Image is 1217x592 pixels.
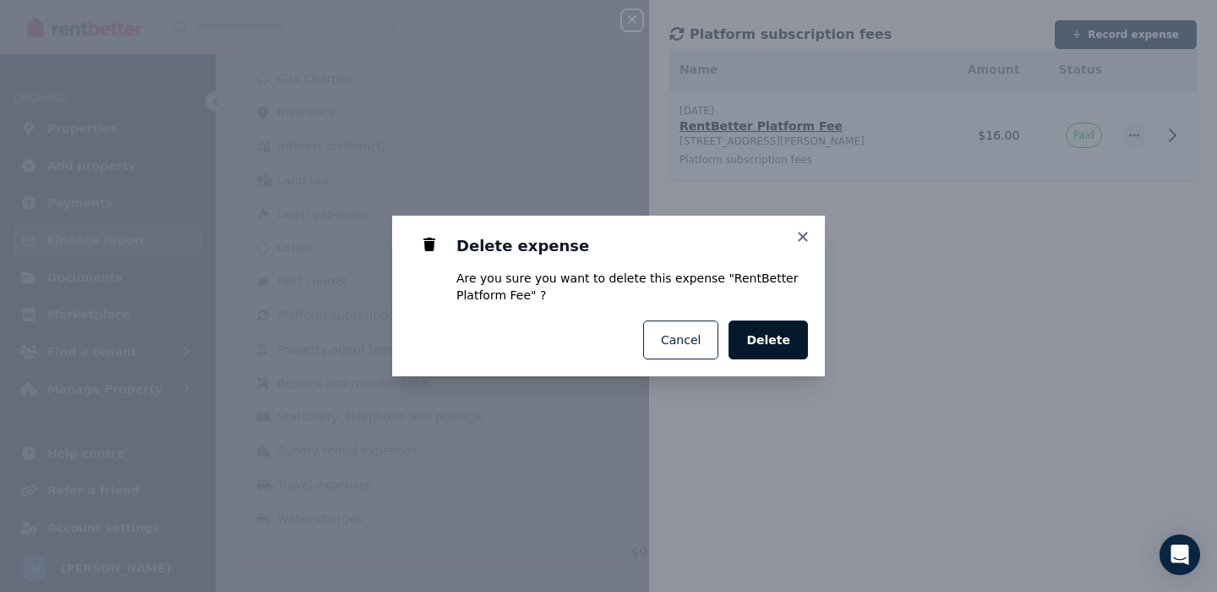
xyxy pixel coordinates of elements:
div: Open Intercom Messenger [1160,534,1200,575]
p: Are you sure you want to delete this expense " RentBetter Platform Fee " ? [456,270,805,304]
span: Delete [746,332,790,348]
button: Delete [729,321,808,359]
button: Cancel [643,321,718,359]
h3: Delete expense [456,236,805,256]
